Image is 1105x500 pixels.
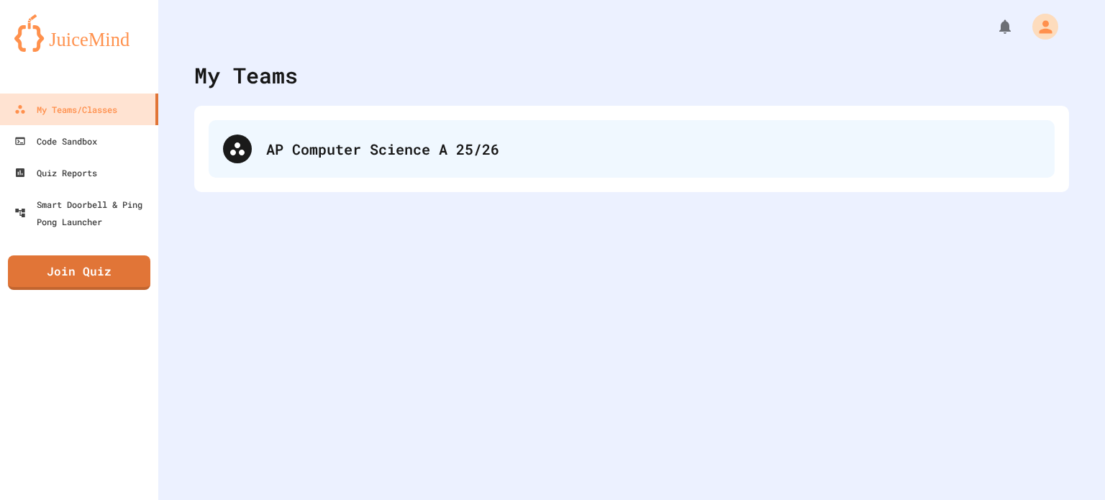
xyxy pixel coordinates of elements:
div: Quiz Reports [14,164,97,181]
div: Smart Doorbell & Ping Pong Launcher [14,196,153,230]
div: My Teams [194,59,298,91]
div: My Teams/Classes [14,101,117,118]
div: My Notifications [970,14,1017,39]
div: My Account [1017,10,1062,43]
img: logo-orange.svg [14,14,144,52]
a: Join Quiz [8,255,150,290]
div: AP Computer Science A 25/26 [266,138,1040,160]
div: AP Computer Science A 25/26 [209,120,1055,178]
div: Code Sandbox [14,132,97,150]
